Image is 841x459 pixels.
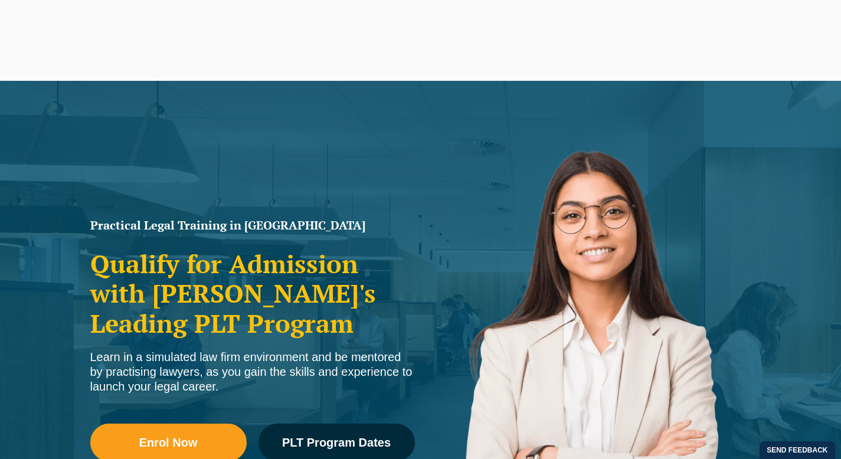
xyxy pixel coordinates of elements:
[90,350,415,394] div: Learn in a simulated law firm environment and be mentored by practising lawyers, as you gain the ...
[90,249,415,338] h2: Qualify for Admission with [PERSON_NAME]'s Leading PLT Program
[139,437,198,448] span: Enrol Now
[282,437,391,448] span: PLT Program Dates
[90,219,415,231] h1: Practical Legal Training in [GEOGRAPHIC_DATA]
